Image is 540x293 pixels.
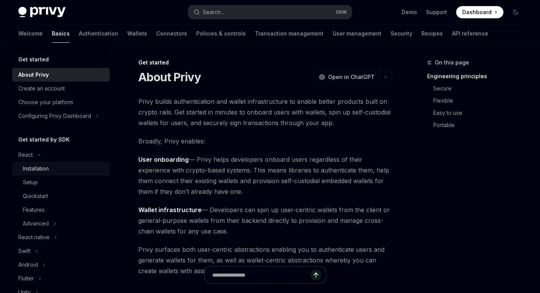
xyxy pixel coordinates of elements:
div: Advanced [23,219,49,228]
a: Easy to use [433,107,528,119]
a: Engineering principles [427,70,528,82]
button: Send message [311,270,321,280]
span: Open in ChatGPT [328,73,375,81]
a: Security [391,24,412,43]
a: Transaction management [255,24,324,43]
div: Flutter [18,274,34,283]
div: About Privy [18,70,49,79]
a: Quickstart [12,189,110,203]
span: Privy surfaces both user-centric abstractions enabling you to authenticate users and generate wal... [138,244,392,276]
strong: Wallet infrastructure [138,206,202,214]
h1: About Privy [138,70,201,84]
div: Android [18,260,38,269]
span: — Privy helps developers onboard users regardless of their experience with crypto-based systems. ... [138,154,392,197]
span: On this page [435,58,469,67]
div: React [18,150,33,159]
a: Support [426,8,447,16]
a: Flexible [433,95,528,107]
a: Basics [52,24,70,43]
strong: User onboarding [138,156,189,163]
div: Get started [138,59,392,66]
div: Installation [23,164,49,173]
a: Policies & controls [196,24,246,43]
a: Connectors [156,24,187,43]
div: Features [23,205,45,214]
a: User management [333,24,381,43]
a: Setup [12,175,110,189]
a: Secure [433,82,528,95]
a: Demo [402,8,417,16]
a: Installation [12,162,110,175]
a: Dashboard [456,6,503,18]
img: dark logo [18,7,66,18]
button: Open in ChatGPT [314,71,379,84]
div: Search... [203,8,224,17]
a: API reference [452,24,488,43]
div: Quickstart [23,192,48,201]
button: Toggle dark mode [510,6,522,18]
a: Create an account [12,82,110,95]
div: Create an account [18,84,65,93]
span: Broadly, Privy enables: [138,136,392,146]
a: Portable [433,119,528,131]
span: Ctrl K [336,9,347,15]
div: Configuring Privy Dashboard [18,111,91,121]
span: Privy builds authentication and wallet infrastructure to enable better products built on crypto r... [138,96,392,128]
a: About Privy [12,68,110,82]
a: Choose your platform [12,95,110,109]
span: — Developers can spin up user-centric wallets from the client or general-purpose wallets from the... [138,204,392,237]
span: Dashboard [462,8,492,16]
div: React native [18,233,50,242]
h5: Get started by SDK [18,135,70,144]
div: Swift [18,246,30,256]
h5: Get started [18,55,49,64]
div: Choose your platform [18,98,73,107]
div: Setup [23,178,38,187]
a: Recipes [421,24,443,43]
button: Search...CtrlK [188,5,352,19]
a: Authentication [79,24,118,43]
a: Features [12,203,110,217]
a: Wallets [127,24,147,43]
a: Welcome [18,24,43,43]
